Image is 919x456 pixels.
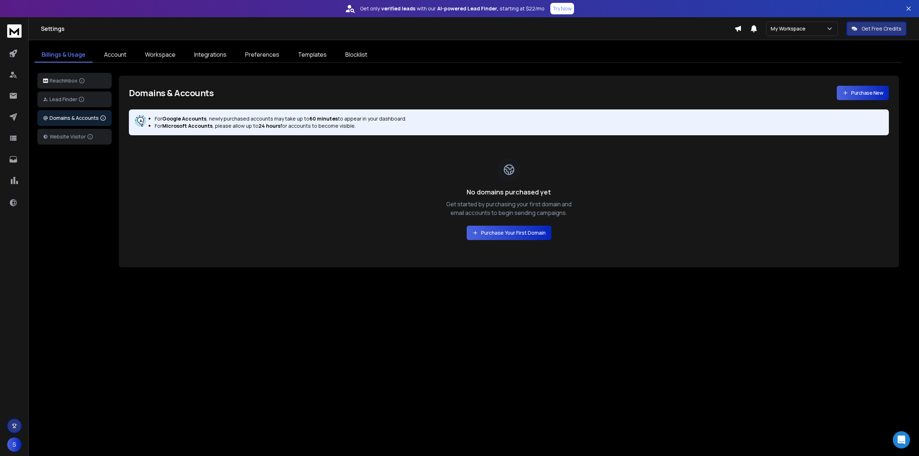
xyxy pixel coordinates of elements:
a: Templates [291,47,334,62]
a: Purchase Your First Domain [467,226,551,240]
button: Get Free Credits [846,22,906,36]
div: Open Intercom Messenger [893,431,910,448]
button: S [7,437,22,452]
strong: verified leads [381,5,415,12]
strong: AI-powered Lead Finder, [437,5,498,12]
h1: Settings [41,24,734,33]
strong: 60 minutes [309,115,338,122]
a: Workspace [138,47,183,62]
a: Integrations [187,47,234,62]
a: Preferences [238,47,286,62]
a: Billings & Usage [34,47,93,62]
strong: Microsoft Accounts [162,122,213,129]
button: ReachInbox [37,73,112,89]
strong: 24 hours [258,122,280,129]
p: Try Now [552,5,572,12]
img: information [135,115,146,127]
p: Get only with our starting at $22/mo [360,5,545,12]
a: Blocklist [338,47,374,62]
button: Website Visitor [37,129,112,145]
p: For , please allow up to for accounts to become visible. [155,122,406,130]
a: Account [97,47,134,62]
p: Get started by purchasing your first domain and email accounts to begin sending campaigns. [440,200,578,217]
button: Domains & Accounts [37,110,112,126]
strong: Google Accounts [162,115,206,122]
a: Purchase New [837,86,889,100]
img: logo [43,79,48,83]
p: Get Free Credits [862,25,901,32]
p: For , newly purchased accounts may take up to to appear in your dashboard. [155,115,406,122]
button: Try Now [550,3,574,14]
h3: No domains purchased yet [467,187,551,197]
img: logo [7,24,22,38]
p: My Workspace [771,25,808,32]
button: Lead Finder [37,91,112,107]
h1: Domains & Accounts [129,87,214,99]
